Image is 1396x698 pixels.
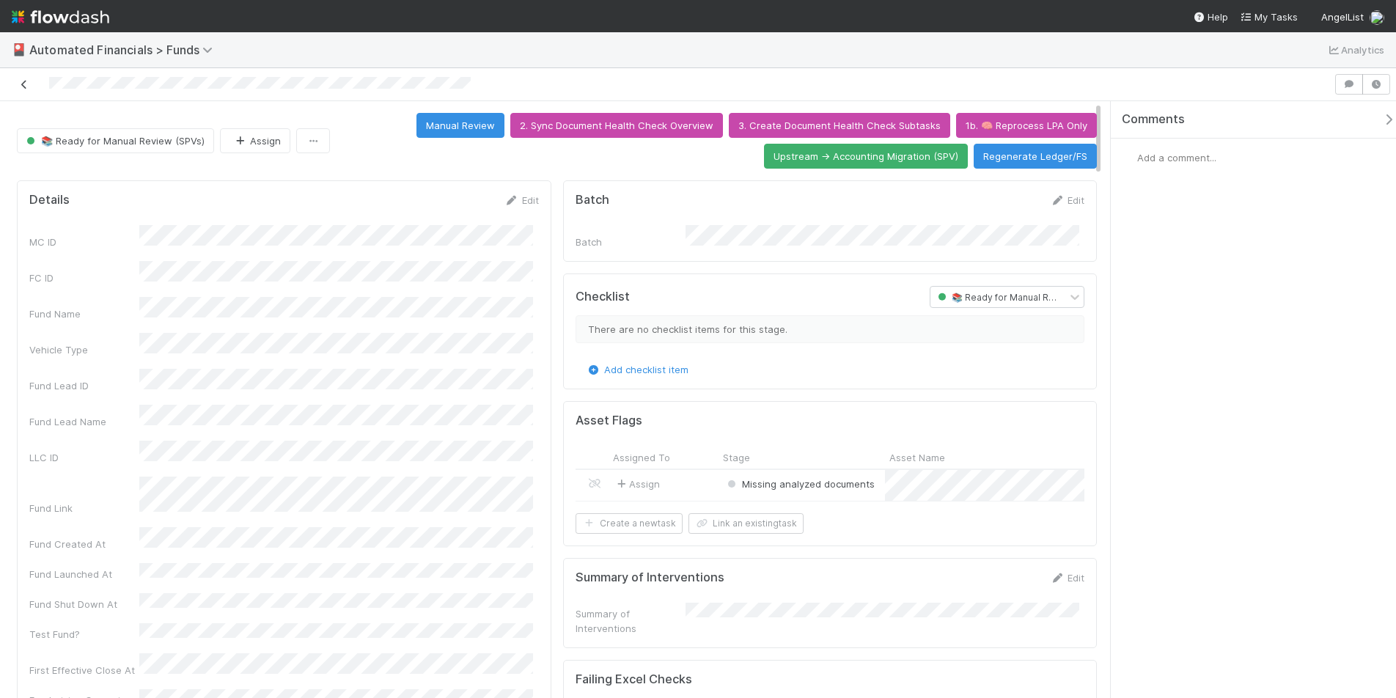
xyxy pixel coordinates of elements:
[889,450,945,465] span: Asset Name
[29,627,139,642] div: Test Fund?
[29,235,139,249] div: MC ID
[1370,10,1384,25] img: avatar_5ff1a016-d0ce-496a-bfbe-ad3802c4d8a0.png
[614,477,660,491] span: Assign
[12,43,26,56] span: 🎴
[613,450,670,465] span: Assigned To
[29,501,139,515] div: Fund Link
[729,113,950,138] button: 3. Create Document Health Check Subtasks
[576,290,630,304] h5: Checklist
[576,235,686,249] div: Batch
[29,271,139,285] div: FC ID
[1321,11,1364,23] span: AngelList
[1123,150,1137,165] img: avatar_5ff1a016-d0ce-496a-bfbe-ad3802c4d8a0.png
[416,113,504,138] button: Manual Review
[12,4,109,29] img: logo-inverted-e16ddd16eac7371096b0.svg
[23,135,205,147] span: 📚 Ready for Manual Review (SPVs)
[29,306,139,321] div: Fund Name
[1326,41,1384,59] a: Analytics
[504,194,539,206] a: Edit
[587,364,688,375] a: Add checklist item
[29,537,139,551] div: Fund Created At
[576,513,683,534] button: Create a newtask
[29,567,139,581] div: Fund Launched At
[29,450,139,465] div: LLC ID
[724,478,875,490] span: Missing analyzed documents
[220,128,290,153] button: Assign
[17,128,214,153] button: 📚 Ready for Manual Review (SPVs)
[29,43,220,57] span: Automated Financials > Funds
[510,113,723,138] button: 2. Sync Document Health Check Overview
[724,477,875,491] div: Missing analyzed documents
[1240,11,1298,23] span: My Tasks
[688,513,804,534] button: Link an existingtask
[29,193,70,207] h5: Details
[29,663,139,677] div: First Effective Close At
[576,193,609,207] h5: Batch
[764,144,968,169] button: Upstream -> Accounting Migration (SPV)
[1193,10,1228,24] div: Help
[1240,10,1298,24] a: My Tasks
[576,414,642,428] h5: Asset Flags
[29,342,139,357] div: Vehicle Type
[956,113,1097,138] button: 1b. 🧠 Reprocess LPA Only
[935,292,1105,303] span: 📚 Ready for Manual Review (SPVs)
[29,414,139,429] div: Fund Lead Name
[29,378,139,393] div: Fund Lead ID
[576,570,724,585] h5: Summary of Interventions
[723,450,750,465] span: Stage
[29,597,139,611] div: Fund Shut Down At
[1050,194,1084,206] a: Edit
[974,144,1097,169] button: Regenerate Ledger/FS
[576,315,1085,343] div: There are no checklist items for this stage.
[1050,572,1084,584] a: Edit
[576,672,692,687] h5: Failing Excel Checks
[1122,112,1185,127] span: Comments
[1137,152,1216,164] span: Add a comment...
[576,606,686,636] div: Summary of Interventions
